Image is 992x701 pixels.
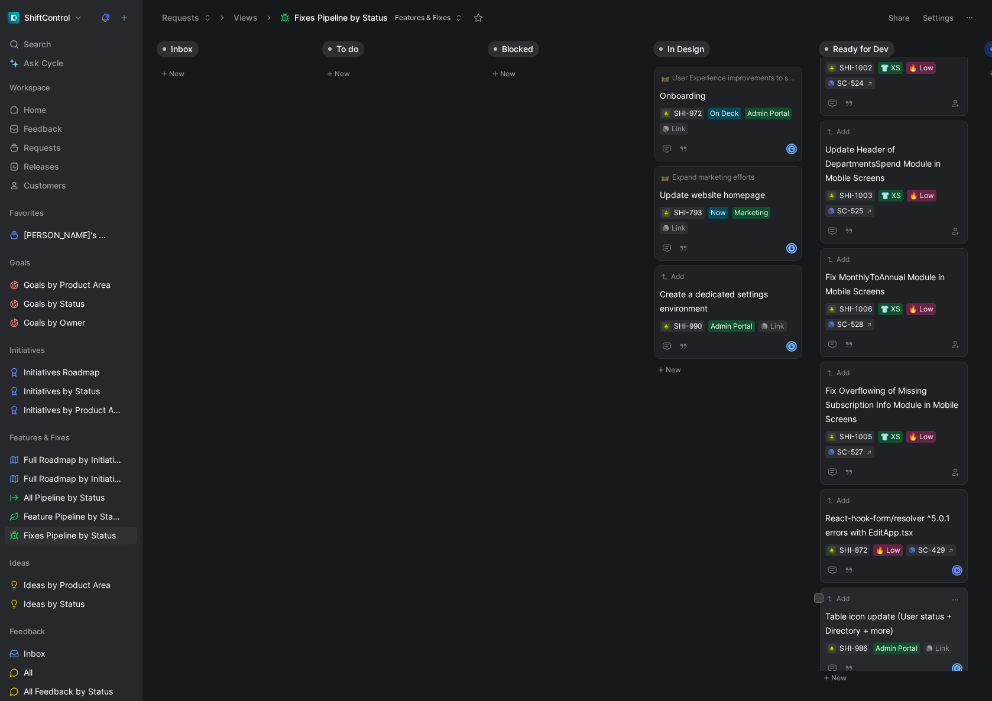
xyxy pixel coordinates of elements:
div: 🔥 Low [909,190,934,202]
span: Goals by Product Area [24,279,111,291]
span: In Design [667,43,704,55]
span: Initiatives Roadmap [24,366,100,378]
span: All [24,667,33,679]
button: Add [825,254,851,265]
span: Blocked [502,43,533,55]
div: E [787,145,796,153]
a: Ask Cycle [5,54,137,72]
a: All Pipeline by Status [5,489,137,507]
a: AddTable icon update (User status + Directory + more)Admin PortalLinkE [820,588,968,681]
span: Update website homepage [660,188,797,202]
div: E [953,664,961,673]
div: E [787,244,796,252]
div: On Deck [710,108,739,119]
span: Initiatives by Status [24,385,100,397]
span: Feedback [9,625,45,637]
img: 🛤️ [662,74,669,82]
span: All Feedback by Status [24,686,113,697]
span: Ideas by Status [24,598,85,610]
span: Goals by Owner [24,317,85,329]
img: 🪲 [663,210,670,217]
a: Full Roadmap by Initiatives/Status [5,470,137,488]
button: Views [228,9,263,27]
img: 🪲 [828,306,835,313]
a: AddFix MonthlyToAnnual Module in Mobile Screens👕 XS🔥 LowSC-528 [820,248,968,357]
span: Fix MonthlyToAnnual Module in Mobile Screens [825,270,962,298]
a: AddFix Overflowing of Missing Subscription Info Module in Mobile Screens👕 XS🔥 LowSC-527 [820,362,968,485]
div: SC-524 [837,77,864,89]
a: Initiatives Roadmap [5,364,137,381]
div: E [787,342,796,350]
img: 🪲 [828,193,835,200]
button: Add [825,593,851,605]
span: All Pipeline by Status [24,492,105,504]
span: Fix Overflowing of Missing Subscription Info Module in Mobile Screens [825,384,962,426]
a: AddUpdate Top Header for Mobile Screens👕 XS🔥 LowSC-524 [820,7,968,116]
img: 🪲 [828,547,835,554]
div: 👕 XS [880,303,900,315]
span: Feedback [24,123,62,135]
div: Link [770,320,784,332]
div: Now [711,207,726,219]
img: 🪲 [828,434,835,441]
button: 🪲 [828,192,836,200]
button: Fixes Pipeline by StatusFeatures & Fixes [275,9,468,27]
a: All Feedback by Status [5,683,137,700]
a: Customers [5,177,137,194]
img: 🪲 [663,323,670,330]
div: SHI-1003 [839,190,873,202]
button: 🪲 [828,305,836,313]
div: Admin Portal [747,108,789,119]
button: New [653,363,809,377]
span: Fixes Pipeline by Status [294,12,388,24]
button: Add [660,271,686,283]
a: Feature Pipeline by Status [5,508,137,525]
span: Update Header of DepartmentsSpend Module in Mobile Screens [825,142,962,185]
button: New [157,67,313,81]
span: Initiatives by Product Area [24,404,121,416]
span: Workspace [9,82,50,93]
div: Features & Fixes [5,429,137,446]
div: 🪲 [828,64,836,72]
div: SC-525 [837,205,863,217]
a: 🛤️User Experience improvements to support Google workspace as an IdPOnboardingOn DeckAdmin Portal... [654,67,802,161]
button: ShiftControlShiftControl [5,9,85,26]
div: 🪲 [662,322,670,330]
div: Favorites [5,204,137,222]
button: Settings [918,9,959,26]
span: Table icon update (User status + Directory + more) [825,609,962,638]
a: Ideas by Product Area [5,576,137,594]
div: SHI-872 [839,544,867,556]
div: Admin Portal [876,642,918,654]
div: InboxNew [152,35,317,87]
div: Link [935,642,949,654]
img: 🪲 [663,111,670,118]
div: 🔥 Low [909,303,933,315]
a: Ideas by Status [5,595,137,613]
span: Ready for Dev [833,43,889,55]
a: AddUpdate Header of DepartmentsSpend Module in Mobile Screens👕 XS🔥 LowSC-525 [820,121,968,244]
div: InitiativesInitiatives RoadmapInitiatives by StatusInitiatives by Product Area [5,341,137,419]
div: In DesignNew [649,35,814,383]
button: 🪲 [662,109,670,118]
div: 👕 XS [880,431,900,443]
div: Goals [5,254,137,271]
button: Requests [157,9,216,27]
button: Add [825,367,851,379]
div: SHI-1006 [839,303,872,315]
button: New [322,67,478,81]
div: SHI-986 [839,642,867,654]
button: 🛤️Expand marketing efforts [660,171,756,183]
div: SHI-793 [674,207,702,219]
div: 👕 XS [880,62,900,74]
div: Initiatives [5,341,137,359]
a: [PERSON_NAME]'s Work [5,226,137,244]
button: 🪲 [662,209,670,217]
span: [PERSON_NAME]'s Work [24,229,113,242]
div: SC-528 [837,319,863,330]
button: 🛤️User Experience improvements to support Google workspace as an IdP [660,72,797,84]
a: Full Roadmap by Initiatives [5,451,137,469]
